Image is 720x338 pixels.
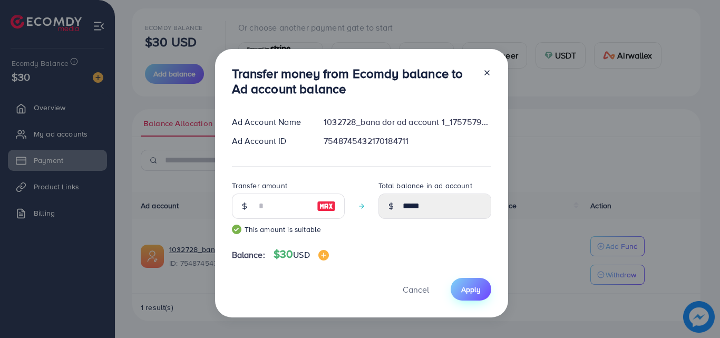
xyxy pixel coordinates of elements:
div: 1032728_bana dor ad account 1_1757579407255 [315,116,499,128]
small: This amount is suitable [232,224,345,235]
label: Total balance in ad account [378,180,472,191]
div: Ad Account ID [223,135,316,147]
button: Apply [451,278,491,301]
img: guide [232,225,241,234]
span: USD [293,249,309,260]
span: Balance: [232,249,265,261]
img: image [317,200,336,213]
div: 7548745432170184711 [315,135,499,147]
h4: $30 [274,248,329,261]
img: image [318,250,329,260]
label: Transfer amount [232,180,287,191]
h3: Transfer money from Ecomdy balance to Ad account balance [232,66,474,96]
button: Cancel [390,278,442,301]
span: Apply [461,284,481,295]
div: Ad Account Name [223,116,316,128]
span: Cancel [403,284,429,295]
